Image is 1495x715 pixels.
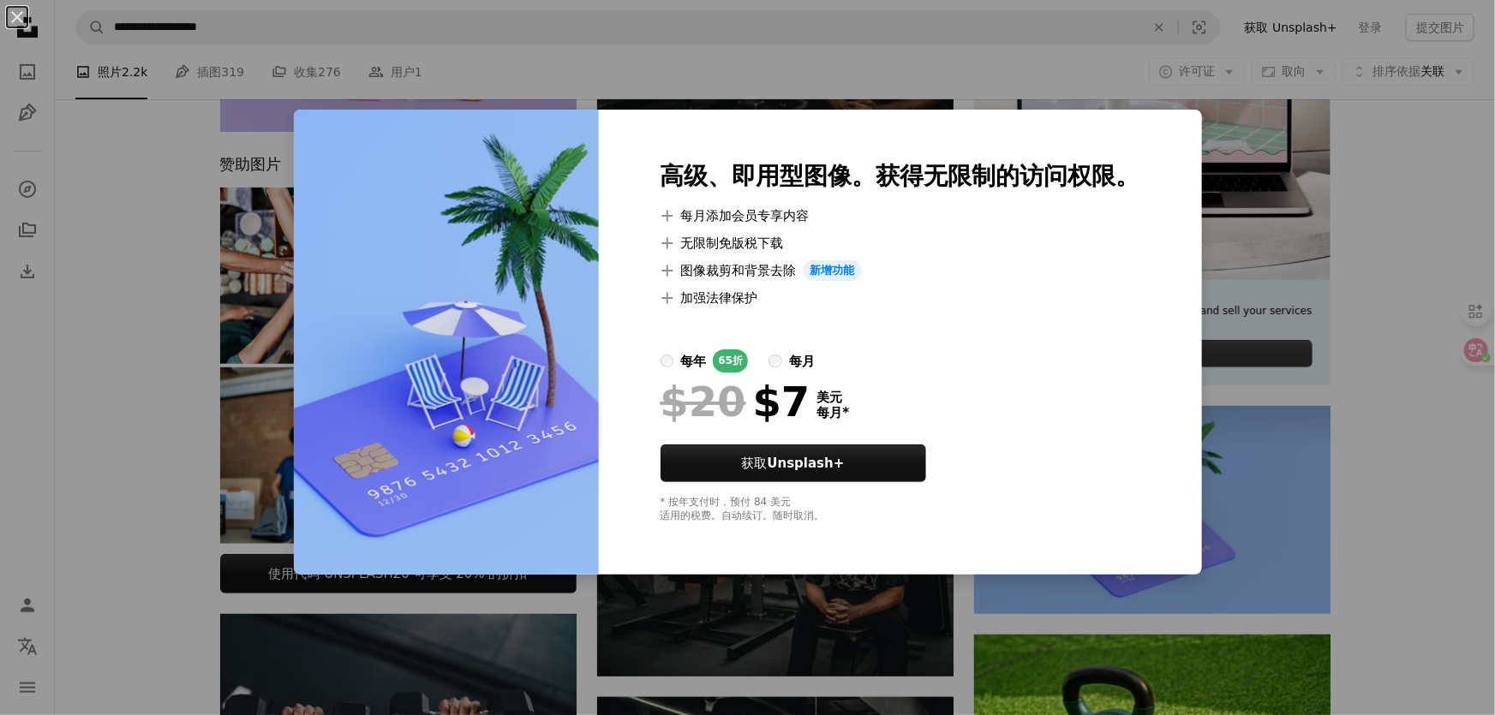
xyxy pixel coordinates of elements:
[294,110,599,575] img: premium_photo-1728735030984-fef628ee1929
[661,355,674,368] input: 每年65折
[661,379,810,424] div: $7
[661,379,746,424] span: $20
[661,509,825,521] font: 适用的税费。自动续订。随时取消。
[768,456,845,471] strong: Unsplash+
[768,355,782,368] input: 每月
[681,208,810,223] font: 每月添加会员专享内容
[680,354,706,369] font: 每年
[742,456,845,471] font: 获取
[789,354,815,369] font: 每月
[661,444,926,482] button: 获取Unsplash+
[817,390,843,405] font: 美元
[681,263,797,278] font: 图像裁剪和背景去除
[661,162,1140,190] font: 高级、即用型图像。获得无限制的访问权限。
[681,235,784,251] font: 无限制免版税下载
[810,264,855,277] font: 新增功能
[718,355,743,366] font: 65折
[681,290,758,306] font: 加强法律保护
[661,496,792,508] font: * 按年支付时，预付 84 美元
